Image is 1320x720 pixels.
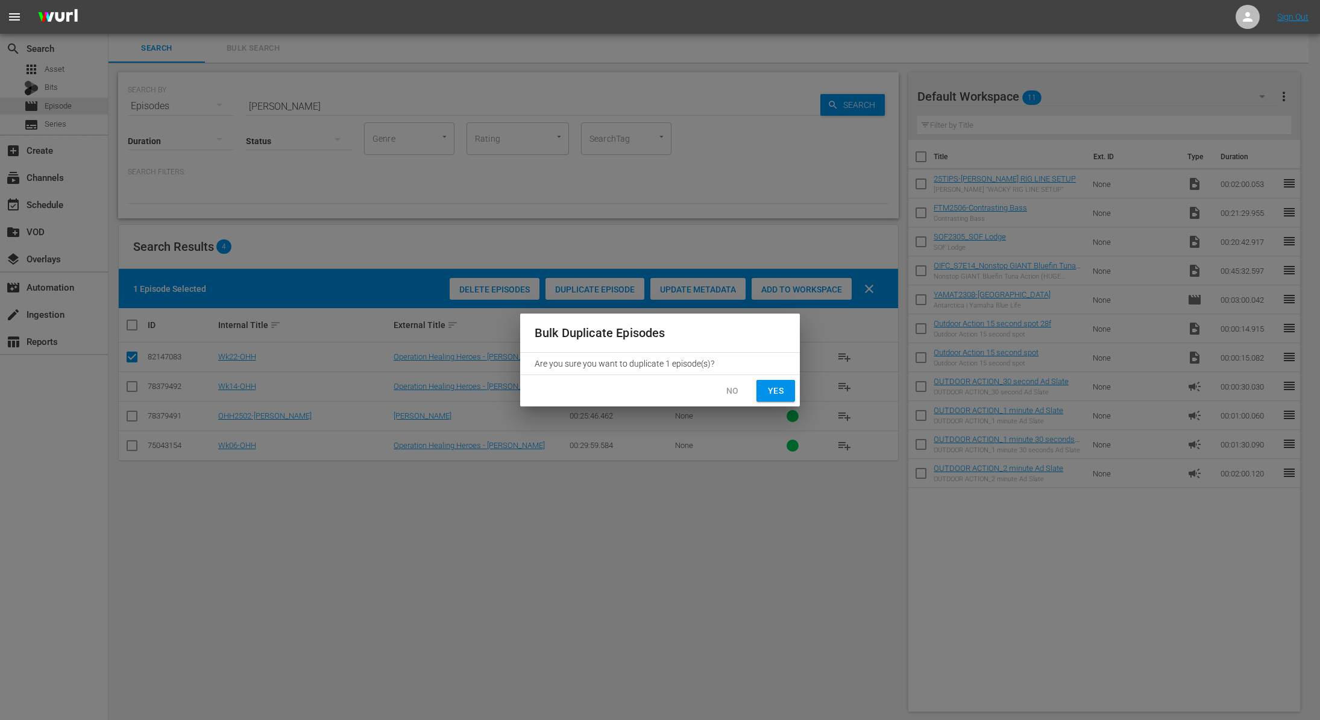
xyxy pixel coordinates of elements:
[756,380,795,402] button: Yes
[766,384,785,399] span: Yes
[29,3,87,31] img: ans4CAIJ8jUAAAAAAAAAAAAAAAAAAAAAAAAgQb4GAAAAAAAAAAAAAAAAAAAAAAAAJMjXAAAAAAAAAAAAAAAAAAAAAAAAgAT5G...
[1277,12,1309,22] a: Sign Out
[7,10,22,24] span: menu
[535,323,785,343] h2: Bulk Duplicate Episodes
[713,380,752,402] button: No
[723,384,742,399] span: No
[520,353,800,374] div: Are you sure you want to duplicate 1 episode(s)?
